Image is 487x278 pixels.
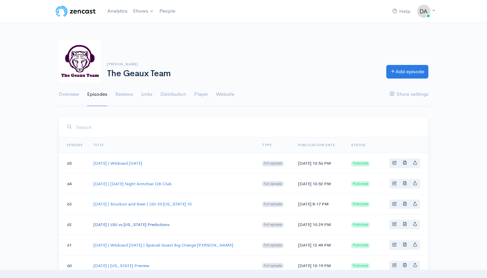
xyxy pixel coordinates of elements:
[389,158,420,168] div: Basic example
[293,153,346,174] td: [DATE] 10:56 PM
[59,83,79,106] a: Overview
[293,173,346,194] td: [DATE] 10:52 PM
[59,173,88,194] td: 64
[293,214,346,235] td: [DATE] 10:29 PM
[55,5,97,18] img: ZenCast Logo
[351,263,370,268] span: Published
[93,222,170,227] a: [DATE] | LSU vs [US_STATE] Predictions
[262,243,284,248] span: Full episode
[351,161,370,166] span: Published
[59,214,88,235] td: 62
[93,201,191,207] a: [DATE] | Bourbon and Beer | LSU 20 [US_STATE] 10
[194,83,208,106] a: Player
[390,4,413,19] a: Help
[115,83,133,106] a: Reviews
[351,222,370,228] span: Published
[216,83,234,106] a: Website
[93,263,149,268] a: [DATE] | [US_STATE] Preview
[351,202,370,207] span: Published
[293,235,346,255] td: [DATE] 12:49 PM
[262,202,284,207] span: Full episode
[87,83,107,106] a: Episodes
[262,161,284,166] span: Full episode
[59,153,88,174] td: 65
[93,181,172,187] a: [DATE] | [DATE] Night Armchair QB Club
[59,255,88,276] td: 60
[130,4,157,19] a: Shows
[389,220,420,229] div: Basic example
[293,255,346,276] td: [DATE] 10:19 PM
[93,143,104,147] a: Title
[298,143,335,147] a: Publication date
[262,263,284,268] span: Full episode
[67,143,83,147] a: Episode
[59,235,88,255] td: 61
[262,143,271,147] a: Type
[93,160,142,166] a: [DATE] | Wildcard [DATE]
[141,83,152,106] a: Links
[76,120,420,134] input: Search
[59,194,88,214] td: 63
[105,4,130,18] a: Analytics
[93,242,233,248] a: [DATE] | Wildcard [DATE] | Special Guest Big Orange [PERSON_NAME]
[351,243,370,248] span: Published
[389,240,420,250] div: Basic example
[386,65,428,79] a: Add episode
[389,179,420,189] div: Basic example
[262,222,284,228] span: Full episode
[107,62,378,66] h6: [PERSON_NAME]
[160,83,186,106] a: Distribution
[417,5,430,18] img: ...
[262,181,284,187] span: Full episode
[389,261,420,270] div: Basic example
[107,69,378,79] h1: The Geaux Team
[351,181,370,187] span: Published
[390,83,428,106] a: Show settings
[389,199,420,209] div: Basic example
[351,143,365,147] span: Status
[293,194,346,214] td: [DATE] 8:17 PM
[157,4,178,18] a: People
